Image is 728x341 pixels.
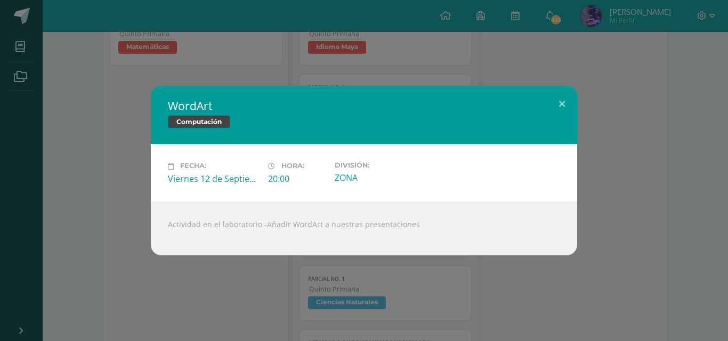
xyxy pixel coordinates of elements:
span: Computación [168,115,230,128]
span: Fecha: [180,162,206,170]
span: Hora: [281,162,304,170]
div: ZONA [335,172,426,184]
div: 20:00 [268,173,326,185]
h2: WordArt [168,98,560,113]
div: Viernes 12 de Septiembre [168,173,260,185]
button: Close (Esc) [547,86,577,122]
div: Actividad en el laboratorio -Añadir WordArt a nuestras presentaciones [151,202,577,255]
label: División: [335,161,426,169]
